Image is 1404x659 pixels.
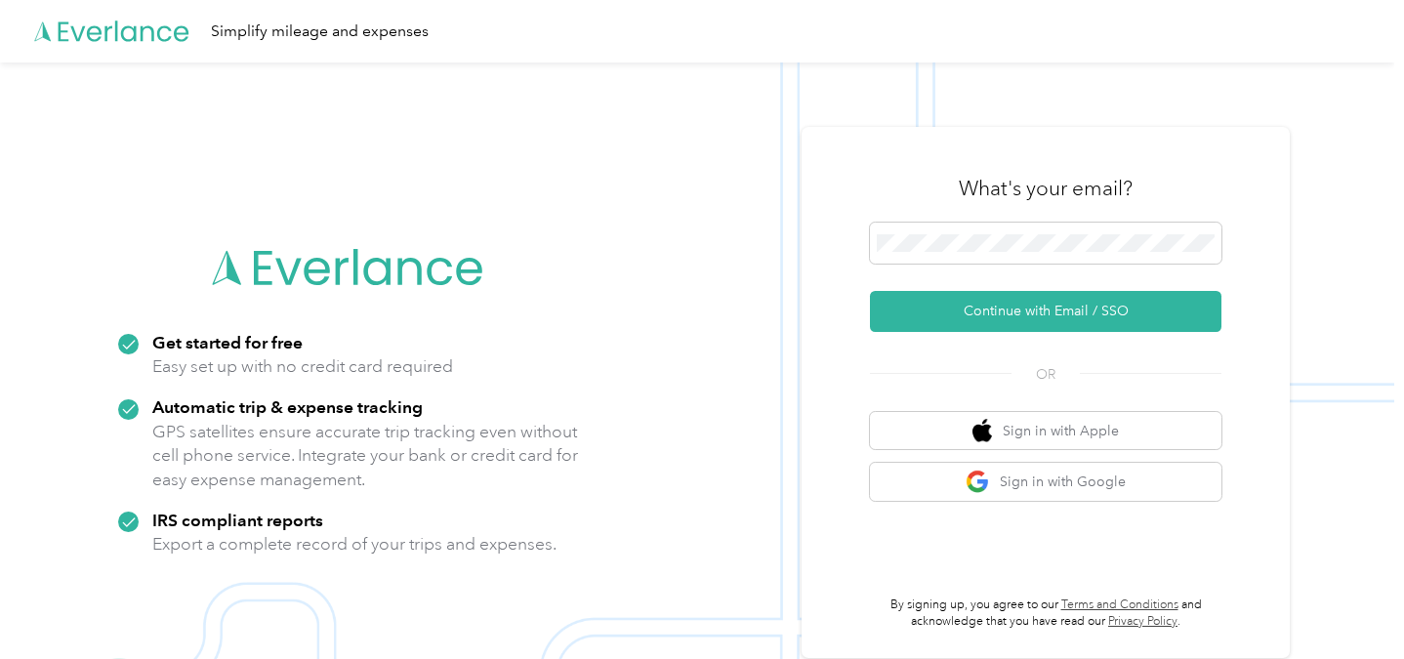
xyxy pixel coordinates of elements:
[152,396,423,417] strong: Automatic trip & expense tracking
[152,332,303,352] strong: Get started for free
[972,419,992,443] img: apple logo
[152,420,579,492] p: GPS satellites ensure accurate trip tracking even without cell phone service. Integrate your bank...
[152,510,323,530] strong: IRS compliant reports
[1012,364,1080,385] span: OR
[1295,550,1404,659] iframe: Everlance-gr Chat Button Frame
[870,291,1221,332] button: Continue with Email / SSO
[1061,597,1178,612] a: Terms and Conditions
[870,597,1221,631] p: By signing up, you agree to our and acknowledge that you have read our .
[966,470,990,494] img: google logo
[211,20,429,44] div: Simplify mileage and expenses
[870,463,1221,501] button: google logoSign in with Google
[1108,614,1177,629] a: Privacy Policy
[959,175,1133,202] h3: What's your email?
[870,412,1221,450] button: apple logoSign in with Apple
[152,532,557,556] p: Export a complete record of your trips and expenses.
[152,354,453,379] p: Easy set up with no credit card required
